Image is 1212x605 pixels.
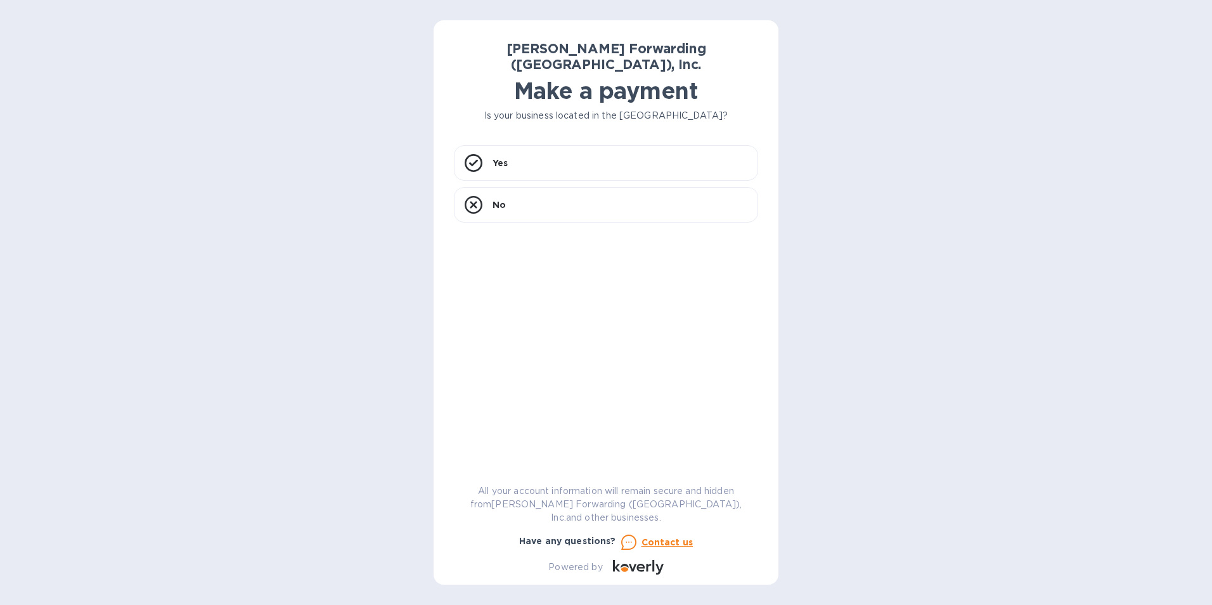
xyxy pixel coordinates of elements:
b: [PERSON_NAME] Forwarding ([GEOGRAPHIC_DATA]), Inc. [506,41,706,72]
p: Powered by [548,561,602,574]
h1: Make a payment [454,77,758,104]
b: Have any questions? [519,536,616,546]
p: Yes [493,157,508,169]
p: All your account information will remain secure and hidden from [PERSON_NAME] Forwarding ([GEOGRA... [454,485,758,524]
p: Is your business located in the [GEOGRAPHIC_DATA]? [454,109,758,122]
u: Contact us [641,537,693,547]
p: No [493,198,506,211]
